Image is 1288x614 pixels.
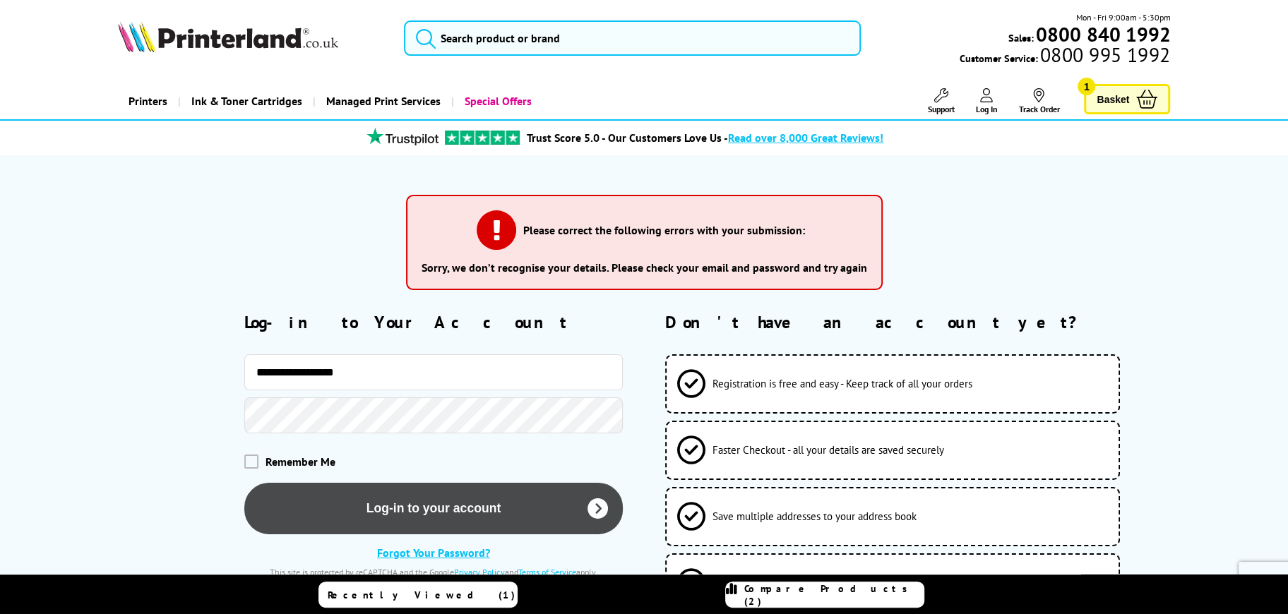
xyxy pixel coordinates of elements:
a: Printerland Logo [118,21,386,55]
a: Special Offers [451,83,542,119]
a: Recently Viewed (1) [318,582,518,608]
span: Ink & Toner Cartridges [191,83,302,119]
img: trustpilot rating [445,131,520,145]
span: Log In [975,104,997,114]
span: Read over 8,000 Great Reviews! [728,131,883,145]
span: 1 [1078,78,1095,95]
b: 0800 840 1992 [1036,21,1170,47]
span: Recently Viewed (1) [328,589,515,601]
span: Mon - Fri 9:00am - 5:30pm [1075,11,1170,24]
div: This site is protected by reCAPTCHA and the Google and apply. [244,567,624,577]
a: Compare Products (2) [725,582,924,608]
a: Trust Score 5.0 - Our Customers Love Us -Read over 8,000 Great Reviews! [527,131,883,145]
h2: Log-in to Your Account [244,311,624,333]
a: Forgot Your Password? [377,546,490,560]
h3: Please correct the following errors with your submission: [523,223,805,237]
a: Terms of Service [518,567,576,577]
h2: Don't have an account yet? [665,311,1170,333]
span: Faster Checkout - all your details are saved securely [712,443,944,457]
a: Ink & Toner Cartridges [178,83,313,119]
img: Printerland Logo [118,21,338,52]
span: Basket [1097,90,1129,109]
a: Printers [118,83,178,119]
span: Customer Service: [960,48,1170,65]
a: Managed Print Services [313,83,451,119]
a: Basket 1 [1084,84,1170,114]
button: Log-in to your account [244,483,624,534]
img: trustpilot rating [360,128,445,145]
span: Save multiple addresses to your address book [712,510,917,523]
a: 0800 840 1992 [1034,28,1170,41]
li: Sorry, we don’t recognise your details. Please check your email and password and try again [422,260,867,275]
a: Support [927,88,954,114]
span: Registration is free and easy - Keep track of all your orders [712,377,972,390]
a: Log In [975,88,997,114]
span: Compare Products (2) [744,582,924,608]
a: Privacy Policy [454,567,504,577]
span: 0800 995 1992 [1038,48,1170,61]
span: Sales: [1008,31,1034,44]
a: Track Order [1018,88,1059,114]
span: Remember Me [266,455,335,469]
span: Support [927,104,954,114]
input: Search product or brand [404,20,861,56]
